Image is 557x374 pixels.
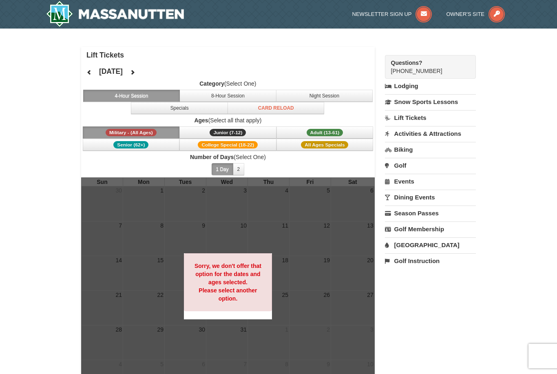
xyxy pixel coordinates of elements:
strong: Questions? [391,60,422,66]
a: [GEOGRAPHIC_DATA] [385,237,476,252]
a: Newsletter Sign Up [352,11,432,17]
h4: [DATE] [99,67,123,75]
a: Biking [385,142,476,157]
span: Owner's Site [446,11,485,17]
a: Golf [385,158,476,173]
span: Junior (7-12) [210,129,246,136]
span: College Special (18-22) [198,141,258,148]
button: 8-Hour Session [179,90,276,102]
button: 2 [233,163,245,175]
strong: Number of Days [190,154,234,160]
button: Adult (13-61) [276,126,374,139]
a: Events [385,174,476,189]
button: Junior (7-12) [179,126,276,139]
button: Night Session [276,90,373,102]
button: 4-Hour Session [83,90,180,102]
a: Owner's Site [446,11,505,17]
a: Snow Sports Lessons [385,94,476,109]
button: Military - (All Ages) [83,126,180,139]
h4: Lift Tickets [86,51,375,59]
a: Golf Membership [385,221,476,237]
button: College Special (18-22) [179,139,276,151]
a: Golf Instruction [385,253,476,268]
span: Senior (62+) [113,141,148,148]
a: Lift Tickets [385,110,476,125]
a: Lodging [385,79,476,93]
img: Massanutten Resort Logo [46,1,184,27]
a: Season Passes [385,206,476,221]
button: Card Reload [228,102,325,114]
strong: Category [199,80,224,87]
label: (Select One) [81,153,375,161]
label: (Select all that apply) [81,116,375,124]
strong: Ages [194,117,208,124]
a: Massanutten Resort [46,1,184,27]
span: All Ages Specials [301,141,348,148]
strong: Sorry, we don't offer that option for the dates and ages selected. Please select another option. [195,263,261,302]
button: Specials [131,102,228,114]
label: (Select One) [81,80,375,88]
span: Military - (All Ages) [106,129,157,136]
span: [PHONE_NUMBER] [391,59,461,74]
button: All Ages Specials [276,139,374,151]
button: Senior (62+) [83,139,180,151]
span: Adult (13-61) [307,129,343,136]
a: Activities & Attractions [385,126,476,141]
span: Newsletter Sign Up [352,11,412,17]
a: Dining Events [385,190,476,205]
button: 1 Day [212,163,233,175]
